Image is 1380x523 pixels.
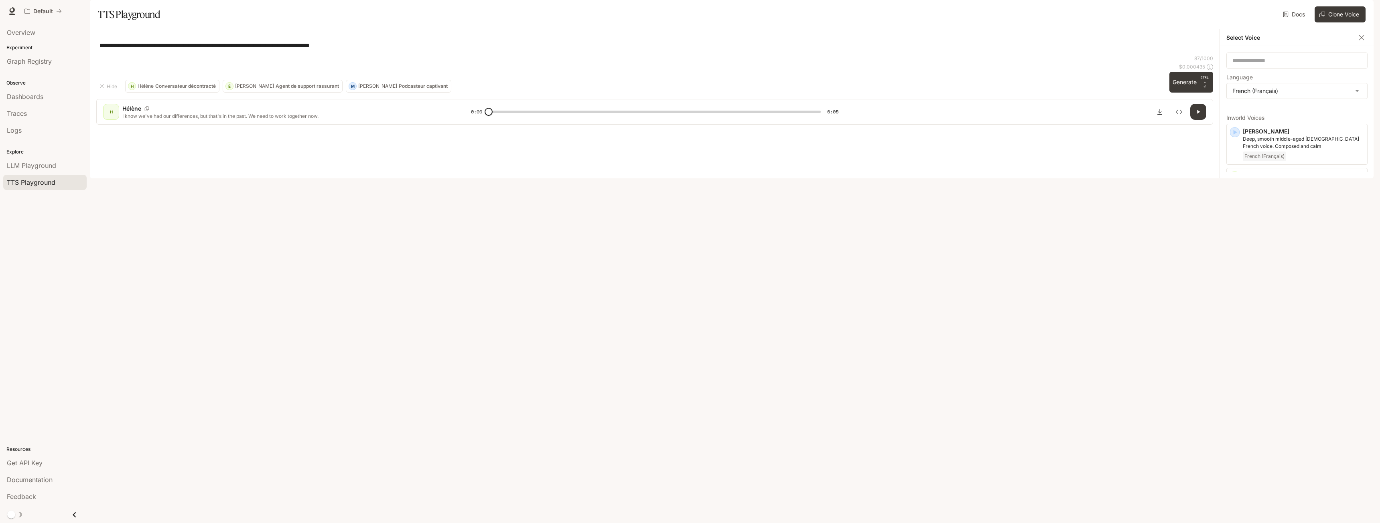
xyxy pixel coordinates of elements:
[226,80,233,93] div: É
[141,106,152,111] button: Copy Voice ID
[1179,63,1205,70] p: $ 0.000435
[1171,104,1187,120] button: Inspect
[1226,115,1368,121] p: Inworld Voices
[1226,75,1253,80] p: Language
[155,84,216,89] p: Conversateur décontracté
[1243,151,1286,161] span: French (Français)
[1152,104,1168,120] button: Download audio
[98,6,160,22] h1: TTS Playground
[1200,75,1210,85] p: CTRL +
[471,108,482,116] span: 0:00
[1315,6,1366,22] button: Clone Voice
[128,80,136,93] div: H
[358,84,397,89] p: [PERSON_NAME]
[827,108,838,116] span: 0:05
[1194,55,1213,62] p: 87 / 1000
[138,84,154,89] p: Hélène
[1227,83,1367,99] div: French (Français)
[1243,172,1364,180] p: [PERSON_NAME]
[33,8,53,15] p: Default
[276,84,339,89] p: Agent de support rassurant
[21,3,65,19] button: All workspaces
[105,105,118,118] div: H
[399,84,448,89] p: Podcasteur captivant
[1243,127,1364,135] p: [PERSON_NAME]
[1281,6,1308,22] a: Docs
[125,80,219,93] button: HHélèneConversateur décontracté
[349,80,356,93] div: M
[122,113,452,119] p: I know we've had our differences, but that's in the past. We need to work together now.
[122,105,141,113] p: Hélène
[1243,135,1364,150] p: Deep, smooth middle-aged male French voice. Composed and calm
[1169,72,1213,93] button: GenerateCTRL +⏎
[1200,75,1210,89] p: ⏎
[96,80,122,93] button: Hide
[223,80,343,93] button: É[PERSON_NAME]Agent de support rassurant
[235,84,274,89] p: [PERSON_NAME]
[346,80,451,93] button: M[PERSON_NAME]Podcasteur captivant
